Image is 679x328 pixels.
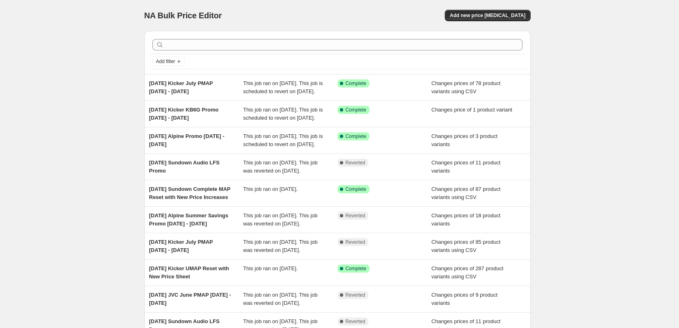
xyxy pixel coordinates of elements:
[243,186,298,192] span: This job ran on [DATE].
[346,107,366,113] span: Complete
[152,57,185,66] button: Add filter
[346,133,366,140] span: Complete
[431,160,501,174] span: Changes prices of 11 product variants
[431,265,503,280] span: Changes prices of 287 product variants using CSV
[445,10,530,21] button: Add new price [MEDICAL_DATA]
[431,239,501,253] span: Changes prices of 85 product variants using CSV
[431,133,498,147] span: Changes prices of 3 product variants
[346,239,366,245] span: Reverted
[243,80,323,94] span: This job ran on [DATE]. This job is scheduled to revert on [DATE].
[346,80,366,87] span: Complete
[346,265,366,272] span: Complete
[346,160,366,166] span: Reverted
[149,292,231,306] span: [DATE] JVC June PMAP [DATE] - [DATE]
[149,212,229,227] span: [DATE] Alpine Summer Savings Promo [DATE] - [DATE]
[243,265,298,271] span: This job ran on [DATE].
[346,292,366,298] span: Reverted
[431,186,501,200] span: Changes prices of 87 product variants using CSV
[149,80,213,94] span: [DATE] Kicker July PMAP [DATE] - [DATE]
[243,160,318,174] span: This job ran on [DATE]. This job was reverted on [DATE].
[346,212,366,219] span: Reverted
[431,107,512,113] span: Changes price of 1 product variant
[149,107,219,121] span: [DATE] Kicker KB6G Promo [DATE] - [DATE]
[243,133,323,147] span: This job ran on [DATE]. This job is scheduled to revert on [DATE].
[243,239,318,253] span: This job ran on [DATE]. This job was reverted on [DATE].
[149,186,231,200] span: [DATE] Sundown Complete MAP Reset with New Price Increases
[450,12,525,19] span: Add new price [MEDICAL_DATA]
[431,292,498,306] span: Changes prices of 9 product variants
[156,58,175,65] span: Add filter
[431,212,501,227] span: Changes prices of 18 product variants
[149,160,220,174] span: [DATE] Sundown Audio LFS Promo
[243,212,318,227] span: This job ran on [DATE]. This job was reverted on [DATE].
[346,318,366,325] span: Reverted
[149,265,229,280] span: [DATE] Kicker UMAP Reset with New Price Sheet
[149,133,224,147] span: [DATE] Alpine Promo [DATE] - [DATE]
[144,11,222,20] span: NA Bulk Price Editor
[431,80,501,94] span: Changes prices of 78 product variants using CSV
[243,292,318,306] span: This job ran on [DATE]. This job was reverted on [DATE].
[346,186,366,192] span: Complete
[243,107,323,121] span: This job ran on [DATE]. This job is scheduled to revert on [DATE].
[149,239,213,253] span: [DATE] Kicker July PMAP [DATE] - [DATE]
